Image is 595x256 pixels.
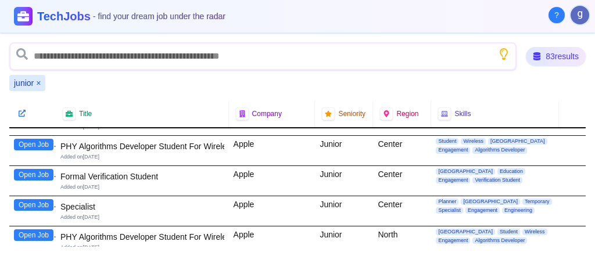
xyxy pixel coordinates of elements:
[229,136,316,165] div: Apple
[14,139,53,150] button: Open Job
[502,207,535,214] span: Engineering
[497,168,525,175] span: Education
[60,201,224,212] div: Specialist
[497,229,520,235] span: Student
[436,168,495,175] span: [GEOGRAPHIC_DATA]
[315,196,373,226] div: Junior
[498,48,510,60] button: Show search tips
[315,136,373,165] div: Junior
[472,237,527,244] span: Algorithms Developer
[229,196,316,226] div: Apple
[571,6,589,24] img: User avatar
[93,12,225,21] span: - find your dream job under the radar
[252,109,282,118] span: Company
[60,231,224,243] div: PHY Algorithms Developer Student For Wireless SOC
[549,7,565,23] button: About Techjobs
[436,199,458,205] span: Planner
[472,147,527,153] span: Algorithms Developer
[315,226,373,256] div: Junior
[436,177,470,183] span: Engagement
[472,177,522,183] span: Verification Student
[396,109,418,118] span: Region
[315,166,373,196] div: Junior
[229,226,316,256] div: Apple
[14,77,34,89] span: junior
[60,153,224,161] div: Added on [DATE]
[465,207,500,214] span: Engagement
[60,244,224,251] div: Added on [DATE]
[522,199,552,205] span: Temporary
[60,171,224,182] div: Formal Verification Student
[554,9,559,21] span: ?
[522,229,547,235] span: Wireless
[569,5,590,26] button: User menu
[436,207,463,214] span: Specialist
[338,109,365,118] span: Seniority
[60,140,224,152] div: PHY Algorithms Developer Student For Wireless SOC
[60,183,224,191] div: Added on [DATE]
[526,47,586,66] div: 83 results
[436,147,470,153] span: Engagement
[14,229,53,241] button: Open Job
[488,138,547,145] span: [GEOGRAPHIC_DATA]
[229,166,316,196] div: Apple
[373,136,431,165] div: Center
[436,229,495,235] span: [GEOGRAPHIC_DATA]
[436,138,458,145] span: Student
[454,109,471,118] span: Skills
[461,199,520,205] span: [GEOGRAPHIC_DATA]
[461,138,486,145] span: Wireless
[373,226,431,256] div: North
[79,109,92,118] span: Title
[14,199,53,211] button: Open Job
[436,237,470,244] span: Engagement
[14,169,53,181] button: Open Job
[373,196,431,226] div: Center
[36,77,41,89] button: Remove junior filter
[37,8,225,24] h1: TechJobs
[373,166,431,196] div: Center
[60,214,224,221] div: Added on [DATE]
